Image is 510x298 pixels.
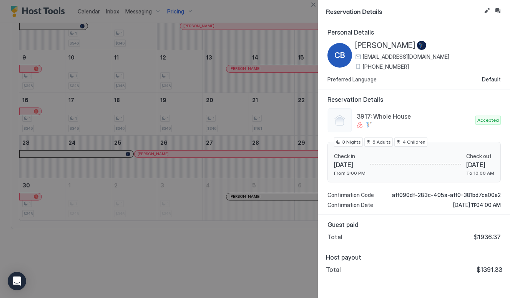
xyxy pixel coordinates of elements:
span: Reservation Details [327,96,501,103]
span: Accepted [477,117,499,124]
span: [PERSON_NAME] [355,41,415,50]
div: Open Intercom Messenger [8,272,26,290]
span: aff090df-283c-405a-aff0-381bd7ca00e2 [392,192,501,199]
span: Host payout [326,253,502,261]
span: $1391.33 [477,266,502,273]
span: Default [482,76,501,83]
span: From 3:00 PM [334,170,365,176]
span: Preferred Language [327,76,377,83]
span: [DATE] [466,161,494,169]
span: 5 Adults [372,139,391,146]
span: CB [334,50,345,61]
span: [EMAIL_ADDRESS][DOMAIN_NAME] [363,53,449,60]
span: Total [327,233,342,241]
span: 3917: Whole House [357,113,472,120]
button: Edit reservation [482,6,492,15]
span: Guest paid [327,221,501,228]
span: Confirmation Code [327,192,374,199]
span: 3 Nights [342,139,361,146]
span: Total [326,266,341,273]
span: $1936.37 [474,233,501,241]
span: Reservation Details [326,6,481,16]
span: Confirmation Date [327,202,373,209]
button: Inbox [493,6,502,15]
span: [PHONE_NUMBER] [363,63,409,70]
span: Personal Details [327,28,501,36]
span: Check out [466,153,494,160]
span: [DATE] 11:04:00 AM [453,202,501,209]
span: 4 Children [402,139,425,146]
span: [DATE] [334,161,365,169]
span: Check in [334,153,365,160]
span: To 10:00 AM [466,170,494,176]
